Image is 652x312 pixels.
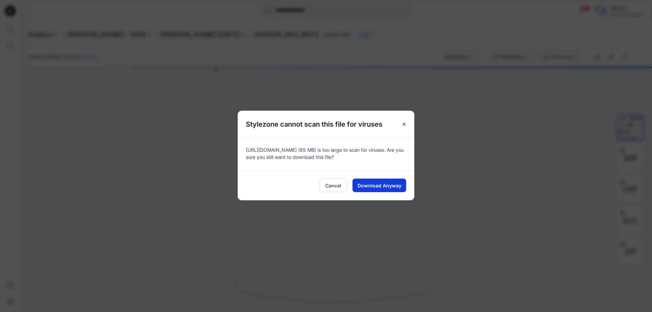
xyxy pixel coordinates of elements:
span: Cancel [325,182,341,189]
button: Download Anyway [352,179,406,192]
h5: Stylezone cannot scan this file for viruses [238,111,391,138]
div: [URL][DOMAIN_NAME] (85 MB) is too large to scan for viruses. Are you sure you still want to downl... [238,138,414,170]
span: Download Anyway [358,182,401,189]
button: Close [398,118,410,130]
button: Cancel [320,179,347,192]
